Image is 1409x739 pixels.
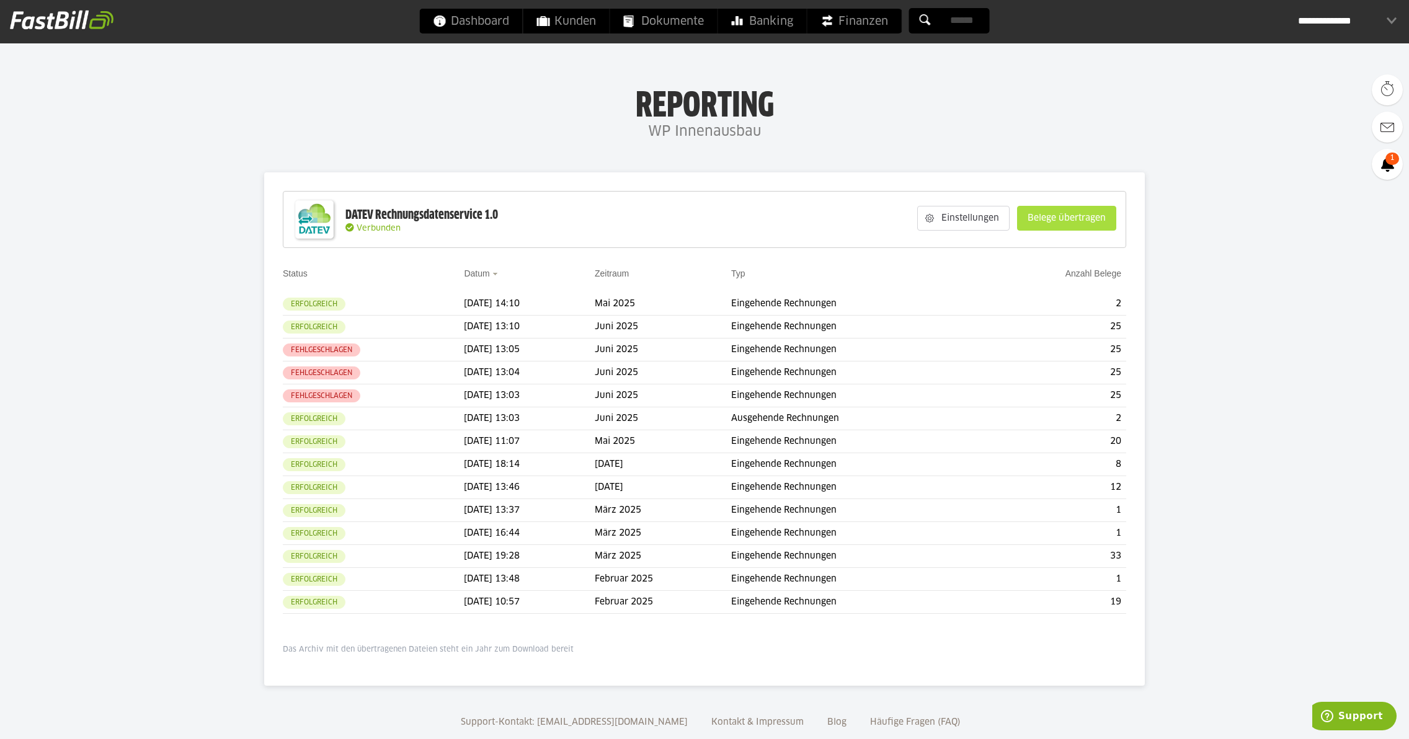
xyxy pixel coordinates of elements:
[821,9,888,33] span: Finanzen
[283,321,345,334] sl-badge: Erfolgreich
[595,407,731,430] td: Juni 2025
[464,476,595,499] td: [DATE] 13:46
[290,195,339,244] img: DATEV-Datenservice Logo
[283,389,360,402] sl-badge: Fehlgeschlagen
[984,384,1126,407] td: 25
[984,568,1126,591] td: 1
[464,361,595,384] td: [DATE] 13:04
[595,568,731,591] td: Februar 2025
[595,476,731,499] td: [DATE]
[984,453,1126,476] td: 8
[1312,702,1397,733] iframe: Öffnet ein Widget, in dem Sie weitere Informationen finden
[595,316,731,339] td: Juni 2025
[1385,153,1399,165] span: 1
[283,504,345,517] sl-badge: Erfolgreich
[595,591,731,614] td: Februar 2025
[917,206,1010,231] sl-button: Einstellungen
[807,9,902,33] a: Finanzen
[464,591,595,614] td: [DATE] 10:57
[464,522,595,545] td: [DATE] 16:44
[523,9,610,33] a: Kunden
[595,545,731,568] td: März 2025
[464,316,595,339] td: [DATE] 13:10
[731,453,984,476] td: Eingehende Rechnungen
[283,366,360,379] sl-badge: Fehlgeschlagen
[823,718,851,727] a: Blog
[866,718,965,727] a: Häufige Fragen (FAQ)
[464,568,595,591] td: [DATE] 13:48
[1065,268,1121,278] a: Anzahl Belege
[283,435,345,448] sl-badge: Erfolgreich
[984,430,1126,453] td: 20
[731,430,984,453] td: Eingehende Rechnungen
[984,476,1126,499] td: 12
[984,361,1126,384] td: 25
[464,339,595,361] td: [DATE] 13:05
[595,384,731,407] td: Juni 2025
[464,384,595,407] td: [DATE] 13:03
[283,596,345,609] sl-badge: Erfolgreich
[707,718,808,727] a: Kontakt & Impressum
[283,481,345,494] sl-badge: Erfolgreich
[420,9,523,33] a: Dashboard
[595,268,629,278] a: Zeitraum
[345,207,498,223] div: DATEV Rechnungsdatenservice 1.0
[984,522,1126,545] td: 1
[464,499,595,522] td: [DATE] 13:37
[283,298,345,311] sl-badge: Erfolgreich
[595,522,731,545] td: März 2025
[283,343,360,356] sl-badge: Fehlgeschlagen
[464,453,595,476] td: [DATE] 18:14
[595,293,731,316] td: Mai 2025
[357,224,401,232] span: Verbunden
[595,499,731,522] td: März 2025
[283,458,345,471] sl-badge: Erfolgreich
[10,10,113,30] img: fastbill_logo_white.png
[433,9,509,33] span: Dashboard
[595,361,731,384] td: Juni 2025
[124,87,1285,120] h1: Reporting
[984,545,1126,568] td: 33
[1372,149,1403,180] a: 1
[984,591,1126,614] td: 19
[283,268,308,278] a: Status
[731,591,984,614] td: Eingehende Rechnungen
[984,407,1126,430] td: 2
[718,9,807,33] a: Banking
[731,268,745,278] a: Typ
[1017,206,1116,231] sl-button: Belege übertragen
[464,407,595,430] td: [DATE] 13:03
[492,273,500,275] img: sort_desc.gif
[595,339,731,361] td: Juni 2025
[731,339,984,361] td: Eingehende Rechnungen
[731,384,984,407] td: Eingehende Rechnungen
[283,527,345,540] sl-badge: Erfolgreich
[732,9,793,33] span: Banking
[731,568,984,591] td: Eingehende Rechnungen
[464,430,595,453] td: [DATE] 11:07
[731,293,984,316] td: Eingehende Rechnungen
[731,545,984,568] td: Eingehende Rechnungen
[984,316,1126,339] td: 25
[731,316,984,339] td: Eingehende Rechnungen
[610,9,718,33] a: Dokumente
[731,476,984,499] td: Eingehende Rechnungen
[624,9,704,33] span: Dokumente
[731,361,984,384] td: Eingehende Rechnungen
[456,718,692,727] a: Support-Kontakt: [EMAIL_ADDRESS][DOMAIN_NAME]
[731,499,984,522] td: Eingehende Rechnungen
[283,645,1126,655] p: Das Archiv mit den übertragenen Dateien steht ein Jahr zum Download bereit
[984,293,1126,316] td: 2
[731,522,984,545] td: Eingehende Rechnungen
[283,550,345,563] sl-badge: Erfolgreich
[283,412,345,425] sl-badge: Erfolgreich
[464,268,489,278] a: Datum
[464,545,595,568] td: [DATE] 19:28
[731,407,984,430] td: Ausgehende Rechnungen
[984,339,1126,361] td: 25
[595,453,731,476] td: [DATE]
[984,499,1126,522] td: 1
[283,573,345,586] sl-badge: Erfolgreich
[595,430,731,453] td: Mai 2025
